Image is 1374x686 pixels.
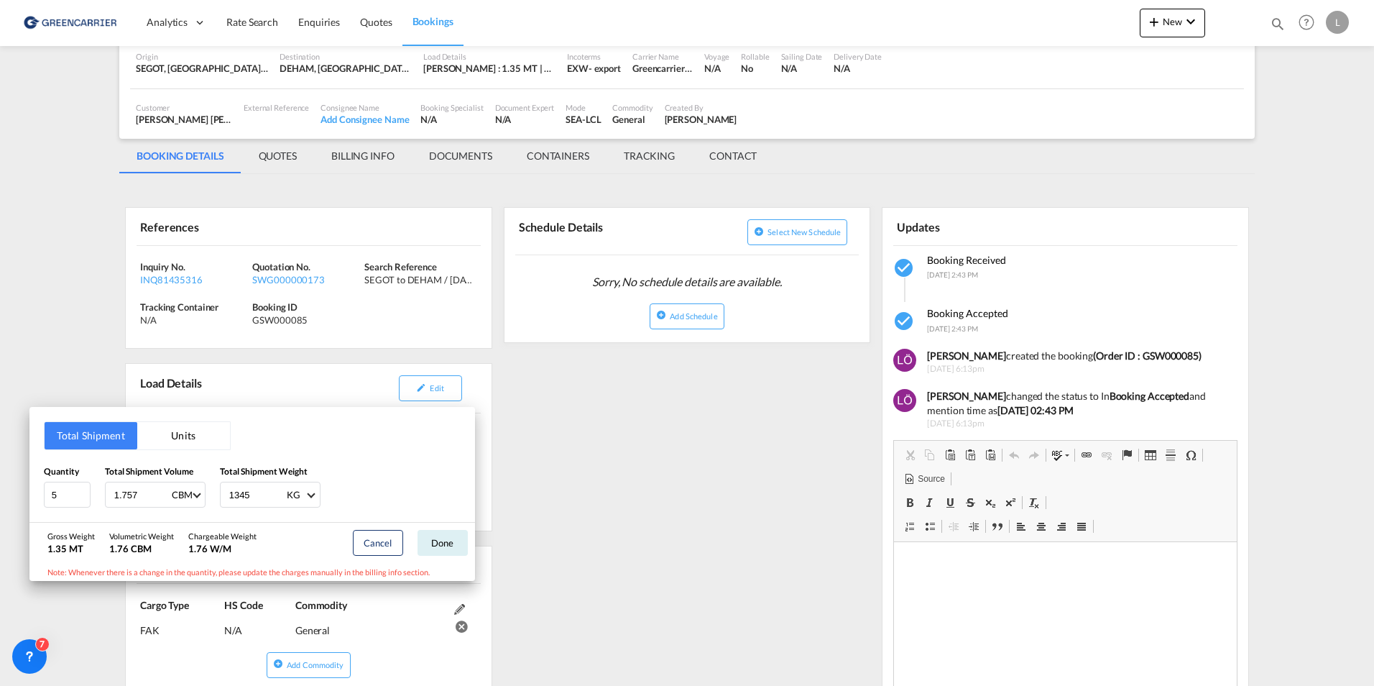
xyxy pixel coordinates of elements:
[353,530,403,556] button: Cancel
[47,531,95,541] div: Gross Weight
[105,466,193,477] span: Total Shipment Volume
[45,422,137,449] button: Total Shipment
[14,14,328,29] body: Editor, editor8
[44,482,91,508] input: Qty
[109,531,174,541] div: Volumetric Weight
[44,466,79,477] span: Quantity
[172,489,193,500] div: CBM
[137,422,230,449] button: Units
[113,483,170,507] input: Enter volume
[29,563,475,581] div: Note: Whenever there is a change in the quantity, please update the charges manually in the billi...
[228,483,285,507] input: Enter weight
[109,542,174,555] div: 1.76 CBM
[287,489,300,500] div: KG
[188,531,257,541] div: Chargeable Weight
[418,530,468,556] button: Done
[188,542,257,555] div: 1.76 W/M
[220,466,308,477] span: Total Shipment Weight
[47,542,95,555] div: 1.35 MT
